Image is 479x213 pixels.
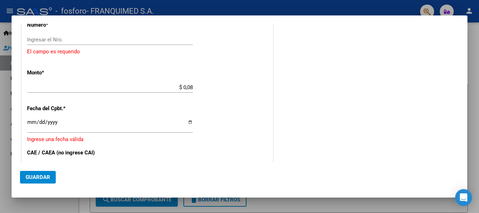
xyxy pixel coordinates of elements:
[27,135,268,144] p: Ingrese una fecha válida
[27,105,99,113] p: Fecha del Cpbt.
[27,69,99,77] p: Monto
[20,171,56,184] button: Guardar
[455,189,472,206] div: Open Intercom Messenger
[26,174,50,180] span: Guardar
[27,21,99,29] p: Número
[27,48,268,56] p: El campo es requerido
[27,149,99,157] p: CAE / CAEA (no ingrese CAI)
